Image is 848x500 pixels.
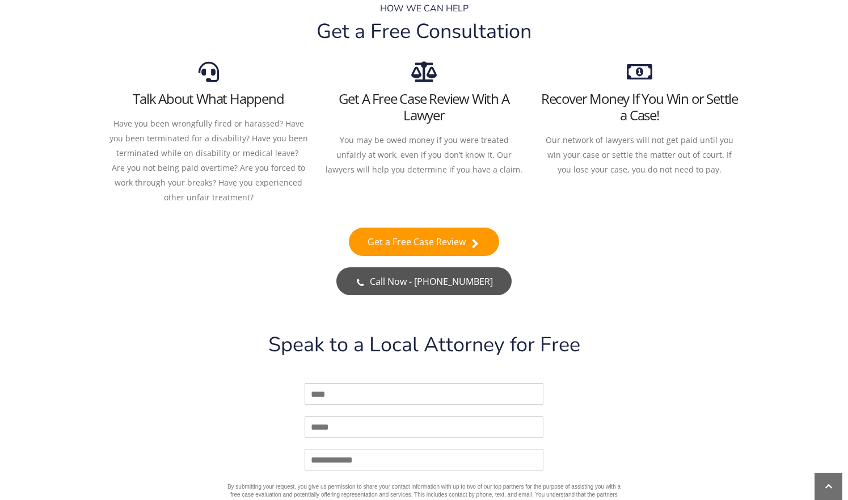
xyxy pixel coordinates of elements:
div: Get a Free Consultation [109,22,739,51]
a: Call Now - [PHONE_NUMBER] [336,267,512,296]
div: You may be owed money if you were treated unfairly at work, even if you don’t know it. Our lawyer... [325,133,524,177]
h3: Talk About What Happend [109,91,308,107]
div: Our network of lawyers will not get paid until you win your case or settle the matter out of cour... [541,133,739,177]
div: HOW WE CAN HELP [109,4,739,22]
h3: Recover Money If You Win or Settle a Case! [541,91,739,124]
div: Have you been wrongfully fired or harassed? Have you been terminated for a disability? Have you b... [109,116,308,205]
a: Get a Free Case Review [349,228,499,256]
h3: Get A Free Case Review With A Lawyer [325,91,524,124]
div: Speak to a Local Attorney for Free [225,335,623,364]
